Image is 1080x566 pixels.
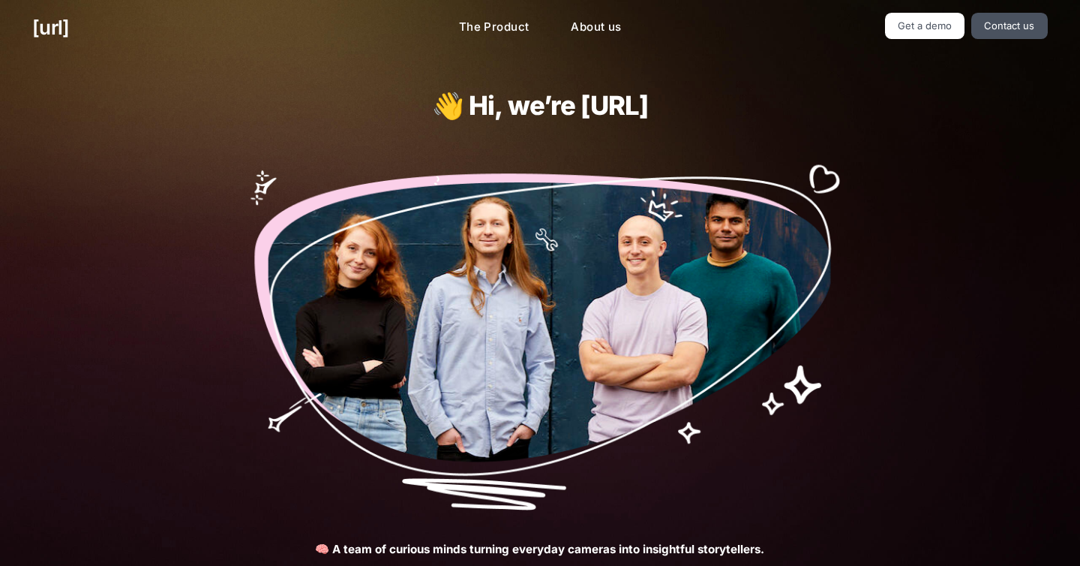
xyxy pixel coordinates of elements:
a: [URL] [32,13,69,42]
h1: 👋 Hi, we’re [URL] [295,91,785,120]
a: Get a demo [885,13,965,39]
strong: 🧠 A team of curious minds turning everyday cameras into insightful storytellers. [315,542,764,556]
a: About us [559,13,633,42]
a: The Product [447,13,541,42]
a: Contact us [971,13,1048,39]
